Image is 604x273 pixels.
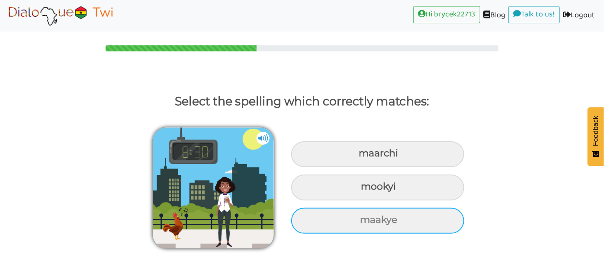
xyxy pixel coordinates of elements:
button: Feedback - Show survey [588,107,604,166]
p: Select the spelling which correctly matches: [15,91,589,112]
a: Blog [480,6,508,25]
div: mookyi [291,175,464,200]
div: maakye [291,208,464,234]
img: Select Course Page [6,5,115,26]
span: Feedback [592,116,600,146]
a: Logout [560,6,598,25]
div: maarchi [291,141,464,167]
a: Hi brycek22713 [413,6,480,23]
a: Talk to us! [508,6,560,23]
img: mema_wo_akye.png [153,127,274,248]
img: cuNL5YgAAAABJRU5ErkJggg== [257,132,270,145]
